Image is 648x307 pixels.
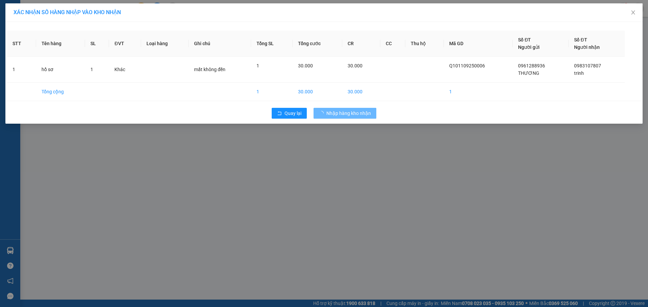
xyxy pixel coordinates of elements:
th: Tổng SL [251,31,293,57]
th: Ghi chú [189,31,251,57]
th: SL [85,31,109,57]
span: Q101109250006 [449,63,485,68]
button: Nhập hàng kho nhận [314,108,376,119]
span: 0961288936 [518,63,545,68]
td: 30.000 [293,83,342,101]
td: Tổng cộng [36,83,85,101]
span: XÁC NHẬN SỐ HÀNG NHẬP VÀO KHO NHẬN [13,9,121,16]
td: 1 [251,83,293,101]
th: STT [7,31,36,57]
th: Mã GD [444,31,513,57]
th: Loại hàng [141,31,189,57]
span: 0983107807 [574,63,601,68]
span: 1 [90,67,93,72]
span: mất không đền [194,67,225,72]
span: Nhập hàng kho nhận [326,110,371,117]
th: ĐVT [109,31,141,57]
span: 30.000 [348,63,362,68]
span: Người gửi [518,44,540,50]
span: Số ĐT [518,37,531,42]
td: Khác [109,57,141,83]
span: 1 [256,63,259,68]
span: Số ĐT [574,37,587,42]
span: Người nhận [574,44,600,50]
td: 1 [444,83,513,101]
span: close [630,10,636,15]
td: 30.000 [342,83,380,101]
td: hồ sơ [36,57,85,83]
button: Close [624,3,643,22]
th: Thu hộ [405,31,444,57]
span: 30.000 [298,63,313,68]
th: Tổng cước [293,31,342,57]
span: rollback [277,111,282,116]
th: Tên hàng [36,31,85,57]
span: THƯƠNG [518,70,539,76]
th: CC [380,31,405,57]
span: loading [319,111,326,116]
span: Quay lại [285,110,301,117]
td: 1 [7,57,36,83]
th: CR [342,31,380,57]
span: trinh [574,70,584,76]
button: rollbackQuay lại [272,108,307,119]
